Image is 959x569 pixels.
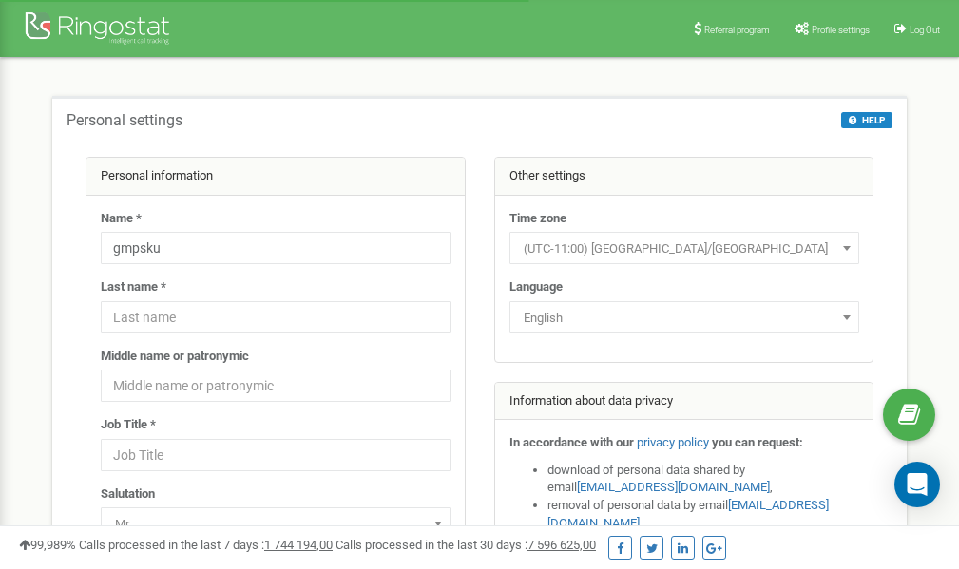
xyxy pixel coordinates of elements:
span: (UTC-11:00) Pacific/Midway [516,236,853,262]
input: Job Title [101,439,451,471]
label: Time zone [509,210,566,228]
strong: you can request: [712,435,803,449]
span: Profile settings [812,25,870,35]
span: Calls processed in the last 30 days : [336,538,596,552]
u: 7 596 625,00 [527,538,596,552]
div: Other settings [495,158,873,196]
span: English [516,305,853,332]
div: Personal information [86,158,465,196]
label: Middle name or patronymic [101,348,249,366]
span: 99,989% [19,538,76,552]
a: [EMAIL_ADDRESS][DOMAIN_NAME] [577,480,770,494]
input: Middle name or patronymic [101,370,451,402]
span: (UTC-11:00) Pacific/Midway [509,232,859,264]
h5: Personal settings [67,112,182,129]
span: Calls processed in the last 7 days : [79,538,333,552]
input: Last name [101,301,451,333]
span: English [509,301,859,333]
div: Open Intercom Messenger [894,462,940,507]
span: Log Out [910,25,940,35]
strong: In accordance with our [509,435,634,449]
li: removal of personal data by email , [547,497,859,532]
label: Salutation [101,485,155,503]
label: Name * [101,210,142,228]
label: Job Title * [101,416,156,434]
span: Mr. [101,507,451,540]
u: 1 744 194,00 [264,538,333,552]
span: Mr. [107,511,444,538]
a: privacy policy [637,435,709,449]
label: Last name * [101,278,166,296]
span: Referral program [704,25,770,35]
button: HELP [841,112,892,128]
li: download of personal data shared by email , [547,462,859,497]
label: Language [509,278,563,296]
div: Information about data privacy [495,383,873,421]
input: Name [101,232,451,264]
